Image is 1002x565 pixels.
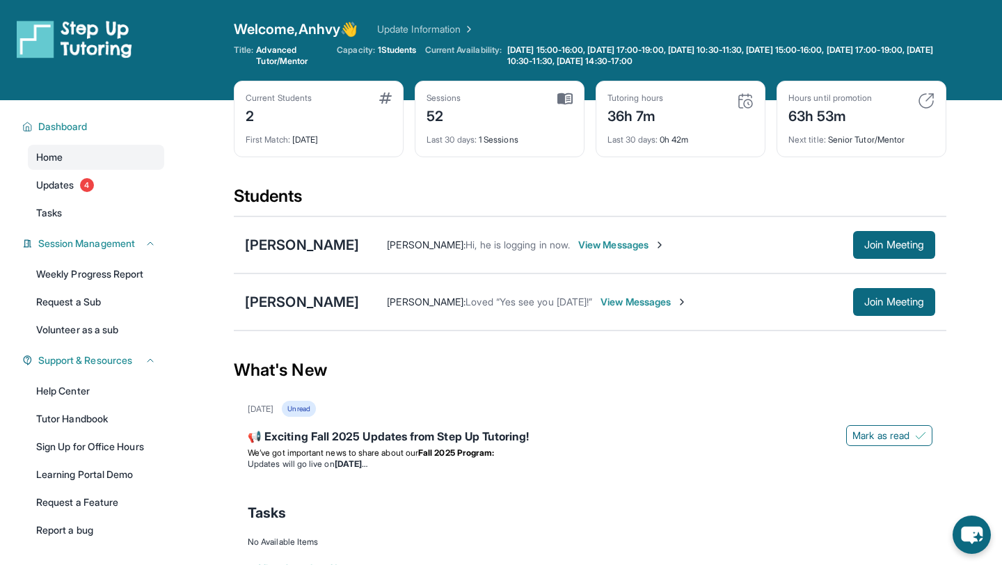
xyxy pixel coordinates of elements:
span: 4 [80,178,94,192]
div: Hours until promotion [788,93,872,104]
a: Learning Portal Demo [28,462,164,487]
span: Title: [234,45,253,67]
a: Weekly Progress Report [28,262,164,287]
span: [PERSON_NAME] : [387,239,466,250]
li: Updates will go live on [248,459,932,470]
div: Senior Tutor/Mentor [788,126,935,145]
div: 1 Sessions [427,126,573,145]
a: Volunteer as a sub [28,317,164,342]
span: View Messages [578,238,665,252]
span: Support & Resources [38,353,132,367]
span: Current Availability: [425,45,502,67]
span: Welcome, Anhvy 👋 [234,19,358,39]
span: Dashboard [38,120,88,134]
span: Join Meeting [864,241,924,249]
a: Update Information [377,22,475,36]
button: Session Management [33,237,156,250]
div: What's New [234,340,946,401]
img: Chevron Right [461,22,475,36]
div: Unread [282,401,315,417]
a: Sign Up for Office Hours [28,434,164,459]
a: Report a bug [28,518,164,543]
span: Capacity: [337,45,375,56]
img: card [737,93,754,109]
button: Mark as read [846,425,932,446]
span: Loved “Yes see you [DATE]!” [466,296,592,308]
span: 1 Students [378,45,417,56]
span: Last 30 days : [427,134,477,145]
span: Mark as read [852,429,909,443]
span: Hi, he is logging in now. [466,239,570,250]
div: 63h 53m [788,104,872,126]
a: Request a Sub [28,289,164,315]
span: We’ve got important news to share about our [248,447,418,458]
div: [PERSON_NAME] [245,292,359,312]
div: [DATE] [248,404,273,415]
span: Session Management [38,237,135,250]
img: card [557,93,573,105]
img: Chevron-Right [676,296,687,308]
img: card [379,93,392,104]
a: Help Center [28,379,164,404]
div: Tutoring hours [607,93,663,104]
button: Join Meeting [853,288,935,316]
img: Chevron-Right [654,239,665,250]
span: Last 30 days : [607,134,658,145]
div: No Available Items [248,536,932,548]
span: Home [36,150,63,164]
span: [DATE] 15:00-16:00, [DATE] 17:00-19:00, [DATE] 10:30-11:30, [DATE] 15:00-16:00, [DATE] 17:00-19:0... [507,45,944,67]
a: Updates4 [28,173,164,198]
span: Tasks [36,206,62,220]
a: Request a Feature [28,490,164,515]
span: Tasks [248,503,286,523]
span: [PERSON_NAME] : [387,296,466,308]
a: Home [28,145,164,170]
div: Current Students [246,93,312,104]
strong: [DATE] [335,459,367,469]
strong: Fall 2025 Program: [418,447,494,458]
img: logo [17,19,132,58]
a: Tutor Handbook [28,406,164,431]
div: 52 [427,104,461,126]
img: card [918,93,935,109]
span: First Match : [246,134,290,145]
a: [DATE] 15:00-16:00, [DATE] 17:00-19:00, [DATE] 10:30-11:30, [DATE] 15:00-16:00, [DATE] 17:00-19:0... [504,45,946,67]
button: Join Meeting [853,231,935,259]
div: Students [234,185,946,216]
span: Updates [36,178,74,192]
div: [DATE] [246,126,392,145]
div: 0h 42m [607,126,754,145]
button: Support & Resources [33,353,156,367]
div: Sessions [427,93,461,104]
div: 36h 7m [607,104,663,126]
span: View Messages [601,295,687,309]
button: chat-button [953,516,991,554]
span: Next title : [788,134,826,145]
div: [PERSON_NAME] [245,235,359,255]
span: Join Meeting [864,298,924,306]
div: 📢 Exciting Fall 2025 Updates from Step Up Tutoring! [248,428,932,447]
span: Advanced Tutor/Mentor [256,45,328,67]
button: Dashboard [33,120,156,134]
img: Mark as read [915,430,926,441]
div: 2 [246,104,312,126]
a: Tasks [28,200,164,225]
